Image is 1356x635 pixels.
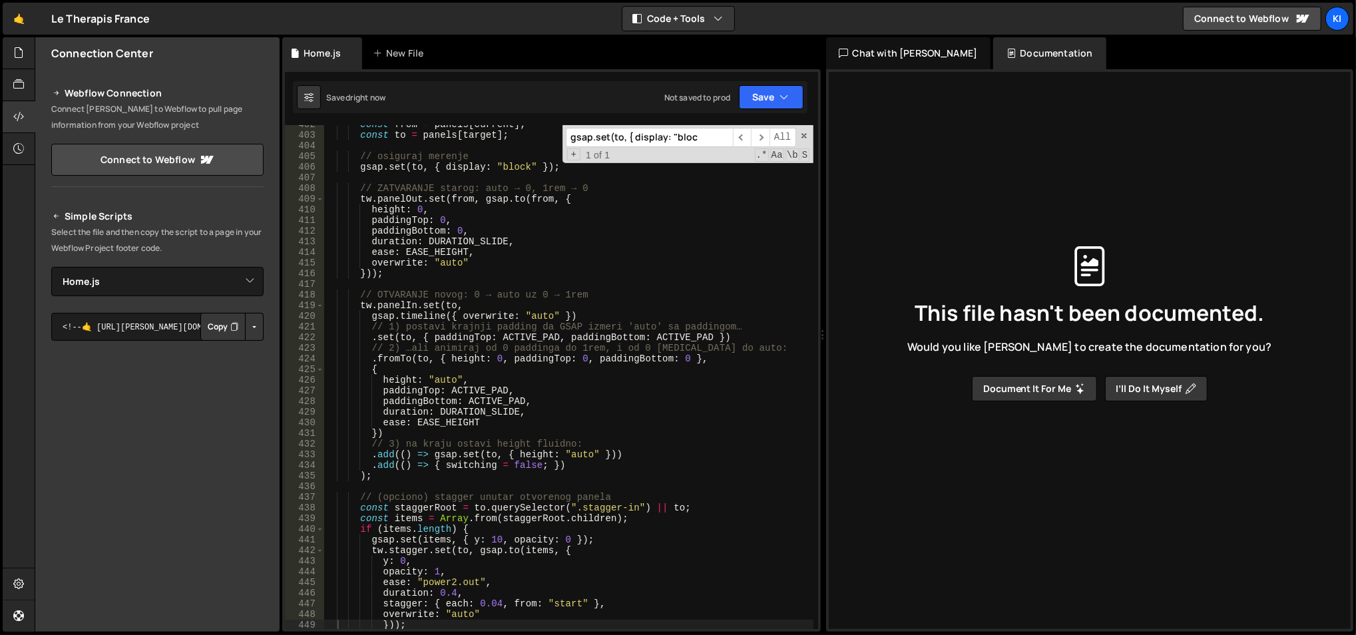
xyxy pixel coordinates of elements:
[51,144,264,176] a: Connect to Webflow
[285,439,324,449] div: 432
[285,364,324,375] div: 425
[285,620,324,630] div: 449
[285,396,324,407] div: 428
[285,258,324,268] div: 415
[915,302,1264,323] span: This file hasn't been documented.
[51,313,264,341] textarea: <!--🤙 [URL][PERSON_NAME][DOMAIN_NAME]> <script>document.addEventListener("DOMContentLoaded", func...
[285,130,324,140] div: 403
[285,140,324,151] div: 404
[285,566,324,577] div: 444
[304,47,341,60] div: Home.js
[51,101,264,133] p: Connect [PERSON_NAME] to Webflow to pull page information from your Webflow project
[285,524,324,534] div: 440
[200,313,264,341] div: Button group with nested dropdown
[907,339,1271,354] span: Would you like [PERSON_NAME] to create the documentation for you?
[664,92,731,103] div: Not saved to prod
[285,332,324,343] div: 422
[51,11,150,27] div: Le Therapis France
[285,492,324,503] div: 437
[350,92,385,103] div: right now
[200,313,246,341] button: Copy
[285,268,324,279] div: 416
[972,376,1097,401] button: Document it for me
[285,172,324,183] div: 407
[285,598,324,609] div: 447
[285,290,324,300] div: 418
[285,481,324,492] div: 436
[3,3,35,35] a: 🤙
[285,183,324,194] div: 408
[993,37,1106,69] div: Documentation
[285,279,324,290] div: 417
[285,385,324,396] div: 427
[285,375,324,385] div: 426
[1183,7,1321,31] a: Connect to Webflow
[285,577,324,588] div: 445
[285,460,324,471] div: 434
[285,556,324,566] div: 443
[826,37,991,69] div: Chat with [PERSON_NAME]
[285,226,324,236] div: 412
[285,513,324,524] div: 439
[567,148,581,160] span: Toggle Replace mode
[786,148,799,162] span: Whole Word Search
[1105,376,1208,401] button: I’ll do it myself
[285,236,324,247] div: 413
[566,128,733,147] input: Search for
[751,128,770,147] span: ​
[285,407,324,417] div: 429
[285,343,324,353] div: 423
[51,224,264,256] p: Select the file and then copy the script to a page in your Webflow Project footer code.
[285,588,324,598] div: 446
[326,92,385,103] div: Saved
[733,128,752,147] span: ​
[51,491,265,611] iframe: YouTube video player
[285,353,324,364] div: 424
[755,148,769,162] span: RegExp Search
[285,428,324,439] div: 431
[285,247,324,258] div: 414
[622,7,734,31] button: Code + Tools
[285,534,324,545] div: 441
[285,311,324,321] div: 420
[51,46,153,61] h2: Connection Center
[285,545,324,556] div: 442
[285,503,324,513] div: 438
[373,47,429,60] div: New File
[1325,7,1349,31] a: Ki
[285,417,324,428] div: 430
[739,85,803,109] button: Save
[801,148,809,162] span: Search In Selection
[285,162,324,172] div: 406
[285,151,324,162] div: 405
[285,471,324,481] div: 435
[770,148,784,162] span: CaseSensitive Search
[770,128,796,147] span: Alt-Enter
[285,215,324,226] div: 411
[51,85,264,101] h2: Webflow Connection
[580,150,615,160] span: 1 of 1
[285,321,324,332] div: 421
[285,194,324,204] div: 409
[285,300,324,311] div: 419
[285,204,324,215] div: 410
[51,208,264,224] h2: Simple Scripts
[285,609,324,620] div: 448
[285,449,324,460] div: 433
[51,363,265,483] iframe: YouTube video player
